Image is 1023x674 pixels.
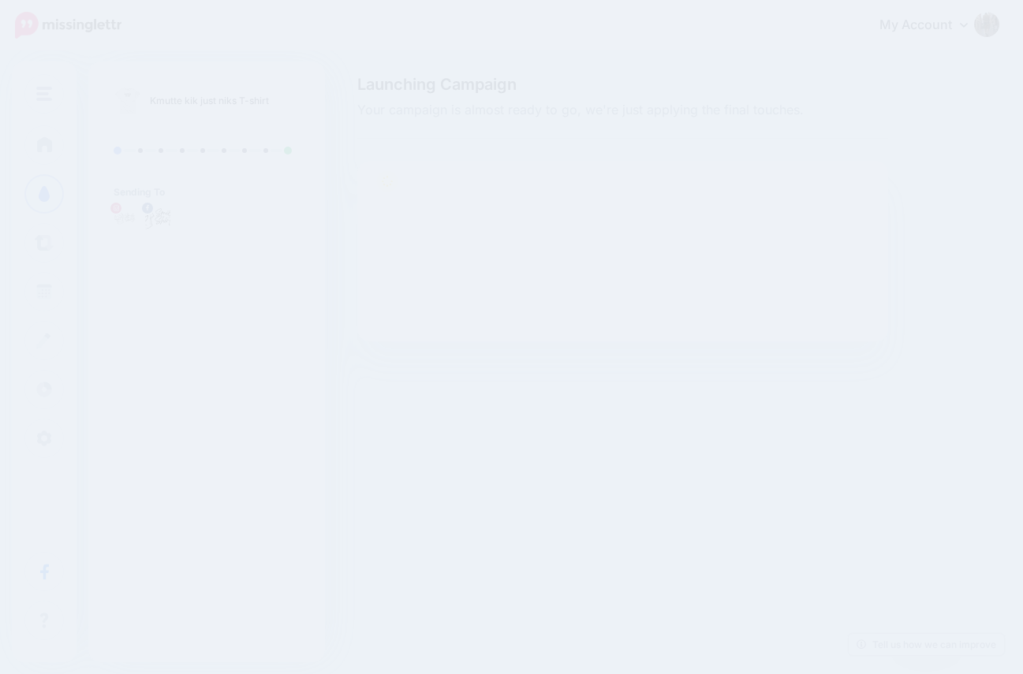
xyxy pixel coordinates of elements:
img: menu.png [36,87,52,101]
img: Missinglettr [15,12,121,39]
img: 548211998_10240806772413164_38193439528632084_n-bsa154995.jpg [145,206,170,231]
h4: Sending To [114,186,300,198]
p: Kmutte kik just niks T-shirt [150,93,269,109]
a: My Account [864,6,999,45]
span: Launching Campaign [357,76,888,92]
a: Tell us how we can improve [849,634,1004,655]
img: 1681ff35210722e2344883c953d9deb4_thumb.jpg [114,87,142,115]
img: 548526057_17847496734560973_2514557318385302739_n-bsa154996.jpg [114,206,139,231]
span: Your campaign is almost ready to go, we're just applying the final touches. [357,100,888,121]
